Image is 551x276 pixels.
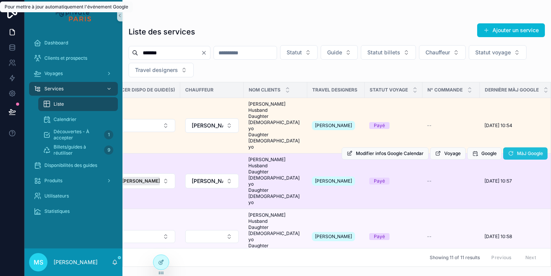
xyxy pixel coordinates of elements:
span: Produits [44,178,62,184]
span: Pour mettre à jour automatiquement l'événement Google [5,4,128,10]
span: Voyage [444,150,461,157]
button: Clear [201,50,210,56]
span: [DATE] 10:57 [484,178,512,184]
span: Travel designers [312,87,357,93]
span: Liste [54,101,64,107]
h1: Liste des services [129,26,195,37]
span: [PERSON_NAME] [192,122,223,129]
button: Select Button [129,63,194,77]
span: Nom clients [249,87,280,93]
span: -- [427,178,432,184]
span: -- [427,234,432,240]
span: Découvertes - À accepter [54,129,101,141]
a: Statistiques [29,204,118,218]
span: Showing 11 of 11 results [430,255,480,261]
span: [PERSON_NAME] Husband Daughter [DEMOGRAPHIC_DATA] yo Daughter [DEMOGRAPHIC_DATA] yo [248,212,303,261]
div: 9 [104,145,113,155]
div: Payé [374,233,385,240]
button: Voyage [430,147,466,160]
span: Disponibilités des guides [44,162,97,168]
span: Modifier infos Google Calendar [356,150,424,157]
span: Statut voyage [370,87,408,93]
div: 1 [104,130,113,139]
span: [PERSON_NAME] [192,177,223,185]
button: Select Button [361,45,416,60]
span: Guide [327,49,342,56]
button: Select Button [321,45,358,60]
span: [PERSON_NAME] [315,234,352,240]
a: Disponibilités des guides [29,158,118,172]
a: Produits [29,174,118,188]
div: scrollable content [24,31,122,228]
span: Voyages [44,70,63,77]
span: [DATE] 10:58 [484,234,512,240]
span: Chauffeur [185,87,214,93]
span: Dashboard [44,40,68,46]
span: [PERSON_NAME] Husband Daughter [DEMOGRAPHIC_DATA] yo Daughter [DEMOGRAPHIC_DATA] yo [248,101,303,150]
a: Liste [38,97,118,111]
p: [PERSON_NAME] [54,258,98,266]
a: Calendrier [38,113,118,126]
img: App logo [56,9,91,21]
span: Dernière MàJ Google [485,87,539,93]
span: [PERSON_NAME] Husband Daughter [DEMOGRAPHIC_DATA] yo Daughter [DEMOGRAPHIC_DATA] yo [248,157,303,206]
span: Clients et prospects [44,55,87,61]
span: Travel designers [135,66,178,74]
span: MàJ Google [517,150,543,157]
a: Billets/guides à réutiliser9 [38,143,118,157]
span: -- [427,122,432,129]
a: Dashboard [29,36,118,50]
button: Unselect 15 [119,177,171,185]
button: Select Button [112,173,175,189]
span: MS [34,258,43,267]
span: [PERSON_NAME] [315,178,352,184]
div: Payé [374,122,385,129]
span: Utilisateurs [44,193,69,199]
span: [DATE] 10:54 [484,122,512,129]
span: [PERSON_NAME] [122,178,160,184]
span: Chauffeur [425,49,450,56]
button: Google [467,147,502,160]
span: Statut voyage [475,49,511,56]
button: Select Button [469,45,527,60]
span: Services [44,86,64,92]
button: Select Button [185,174,239,188]
button: Select Button [185,118,239,133]
button: Ajouter un service [477,23,545,37]
span: [PERSON_NAME] [315,122,352,129]
span: Billets/guides à réutiliser [54,144,101,156]
button: Modifier infos Google Calendar [342,147,429,160]
button: Select Button [112,119,175,132]
button: Select Button [280,45,318,60]
a: Découvertes - À accepter1 [38,128,118,142]
button: MàJ Google [503,147,548,160]
a: Voyages [29,67,118,80]
button: Select Button [419,45,466,60]
span: Forcer dispo de guide(s) [112,87,175,93]
div: Payé [374,178,385,185]
button: Select Button [112,230,175,243]
a: Utilisateurs [29,189,118,203]
a: Services [29,82,118,96]
span: Calendrier [54,116,77,122]
span: Google [481,150,497,157]
span: Statut [287,49,302,56]
span: Statistiques [44,208,70,214]
a: Clients et prospects [29,51,118,65]
span: N° commande [427,87,463,93]
button: Select Button [185,230,239,243]
span: Statut billets [367,49,400,56]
